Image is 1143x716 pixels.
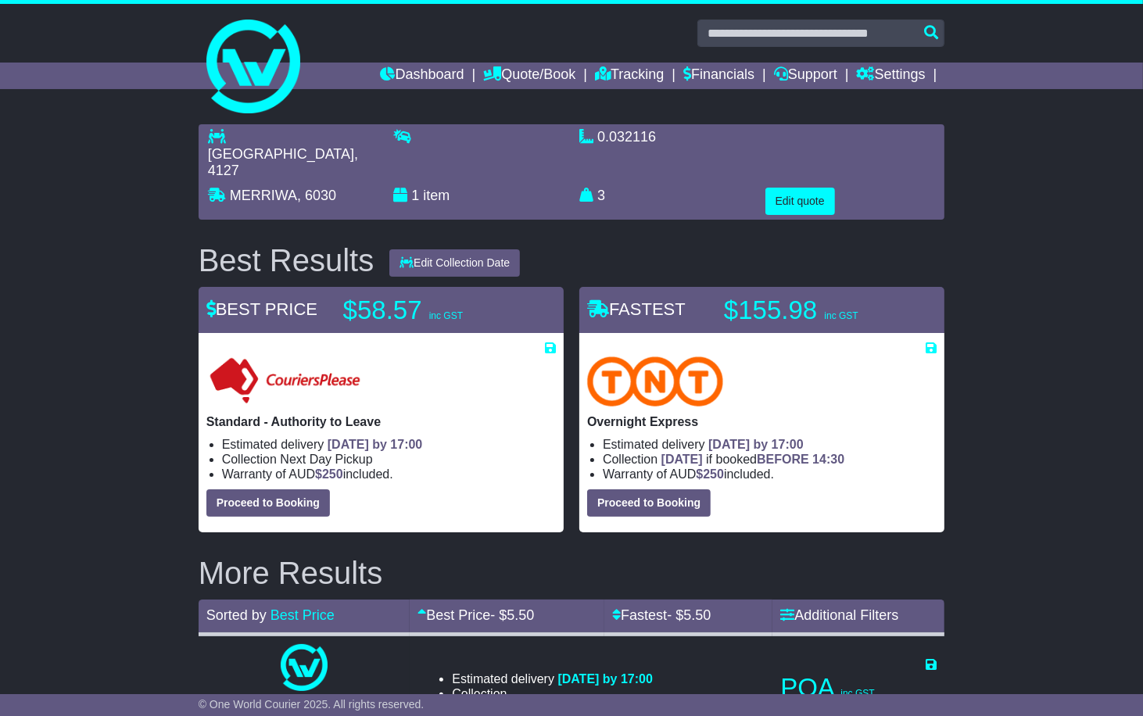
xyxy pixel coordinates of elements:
[840,688,874,699] span: inc GST
[271,607,335,623] a: Best Price
[696,467,724,481] span: $
[661,453,703,466] span: [DATE]
[297,188,336,203] span: , 6030
[281,644,328,691] img: One World Courier: Same Day Nationwide(quotes take 0.5-1 hour)
[452,686,653,701] li: Collection
[661,453,844,466] span: if booked
[199,556,945,590] h2: More Results
[191,243,382,277] div: Best Results
[603,437,937,452] li: Estimated delivery
[206,414,556,429] p: Standard - Authority to Leave
[452,671,653,686] li: Estimated delivery
[315,467,343,481] span: $
[587,414,937,429] p: Overnight Express
[280,453,372,466] span: Next Day Pickup
[490,607,534,623] span: - $
[857,63,926,89] a: Settings
[483,63,575,89] a: Quote/Book
[417,607,534,623] a: Best Price- $5.50
[683,63,754,89] a: Financials
[208,146,358,179] span: , 4127
[208,146,354,162] span: [GEOGRAPHIC_DATA]
[380,63,464,89] a: Dashboard
[222,467,556,482] li: Warranty of AUD included.
[206,607,267,623] span: Sorted by
[757,453,809,466] span: BEFORE
[812,453,844,466] span: 14:30
[343,295,539,326] p: $58.57
[587,356,723,406] img: TNT Domestic: Overnight Express
[230,188,297,203] span: MERRIWA
[222,452,556,467] li: Collection
[557,672,653,686] span: [DATE] by 17:00
[595,63,664,89] a: Tracking
[423,188,450,203] span: item
[780,672,937,703] p: POA
[389,249,520,277] button: Edit Collection Date
[206,489,330,517] button: Proceed to Booking
[612,607,711,623] a: Fastest- $5.50
[824,310,858,321] span: inc GST
[597,188,605,203] span: 3
[328,438,423,451] span: [DATE] by 17:00
[667,607,711,623] span: - $
[587,489,711,517] button: Proceed to Booking
[597,129,656,145] span: 0.032116
[587,299,686,319] span: FASTEST
[708,438,804,451] span: [DATE] by 17:00
[603,467,937,482] li: Warranty of AUD included.
[780,607,898,623] a: Additional Filters
[774,63,837,89] a: Support
[206,299,317,319] span: BEST PRICE
[603,452,937,467] li: Collection
[429,310,463,321] span: inc GST
[724,295,919,326] p: $155.98
[703,467,724,481] span: 250
[222,437,556,452] li: Estimated delivery
[199,698,425,711] span: © One World Courier 2025. All rights reserved.
[206,356,364,406] img: Couriers Please: Standard - Authority to Leave
[411,188,419,203] span: 1
[683,607,711,623] span: 5.50
[322,467,343,481] span: 250
[765,188,835,215] button: Edit quote
[507,607,534,623] span: 5.50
